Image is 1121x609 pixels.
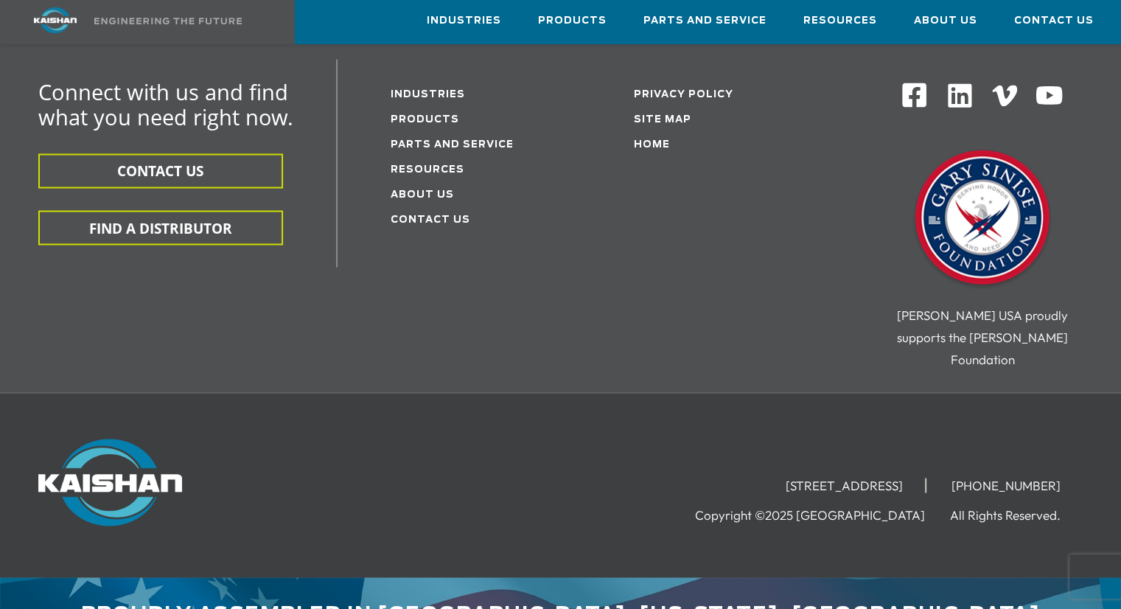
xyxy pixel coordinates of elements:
a: Resources [391,165,464,175]
a: Parts and service [391,140,514,150]
a: About Us [914,1,977,41]
span: Resources [803,13,877,29]
img: Youtube [1035,81,1064,110]
img: Vimeo [992,85,1017,106]
span: Contact Us [1014,13,1094,29]
a: Contact Us [1014,1,1094,41]
li: [STREET_ADDRESS] [764,478,926,493]
a: Contact Us [391,215,470,225]
a: Site Map [634,115,691,125]
li: Copyright ©2025 [GEOGRAPHIC_DATA] [695,507,947,522]
a: Privacy Policy [634,90,733,100]
a: Parts and Service [643,1,766,41]
span: Parts and Service [643,13,766,29]
a: Home [634,140,670,150]
a: Industries [427,1,501,41]
a: Resources [803,1,877,41]
span: Connect with us and find what you need right now. [38,77,293,131]
span: Industries [427,13,501,29]
li: [PHONE_NUMBER] [929,478,1083,493]
a: About Us [391,190,454,200]
a: Products [391,115,459,125]
img: Kaishan [38,439,182,526]
img: Gary Sinise Foundation [909,145,1056,293]
img: Facebook [901,81,928,108]
span: Products [538,13,607,29]
button: CONTACT US [38,153,283,188]
span: About Us [914,13,977,29]
span: [PERSON_NAME] USA proudly supports the [PERSON_NAME] Foundation [897,307,1068,366]
li: All Rights Reserved. [950,507,1083,522]
img: Linkedin [946,81,974,110]
a: Industries [391,90,465,100]
img: Engineering the future [94,18,242,24]
a: Products [538,1,607,41]
button: FIND A DISTRIBUTOR [38,210,283,245]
